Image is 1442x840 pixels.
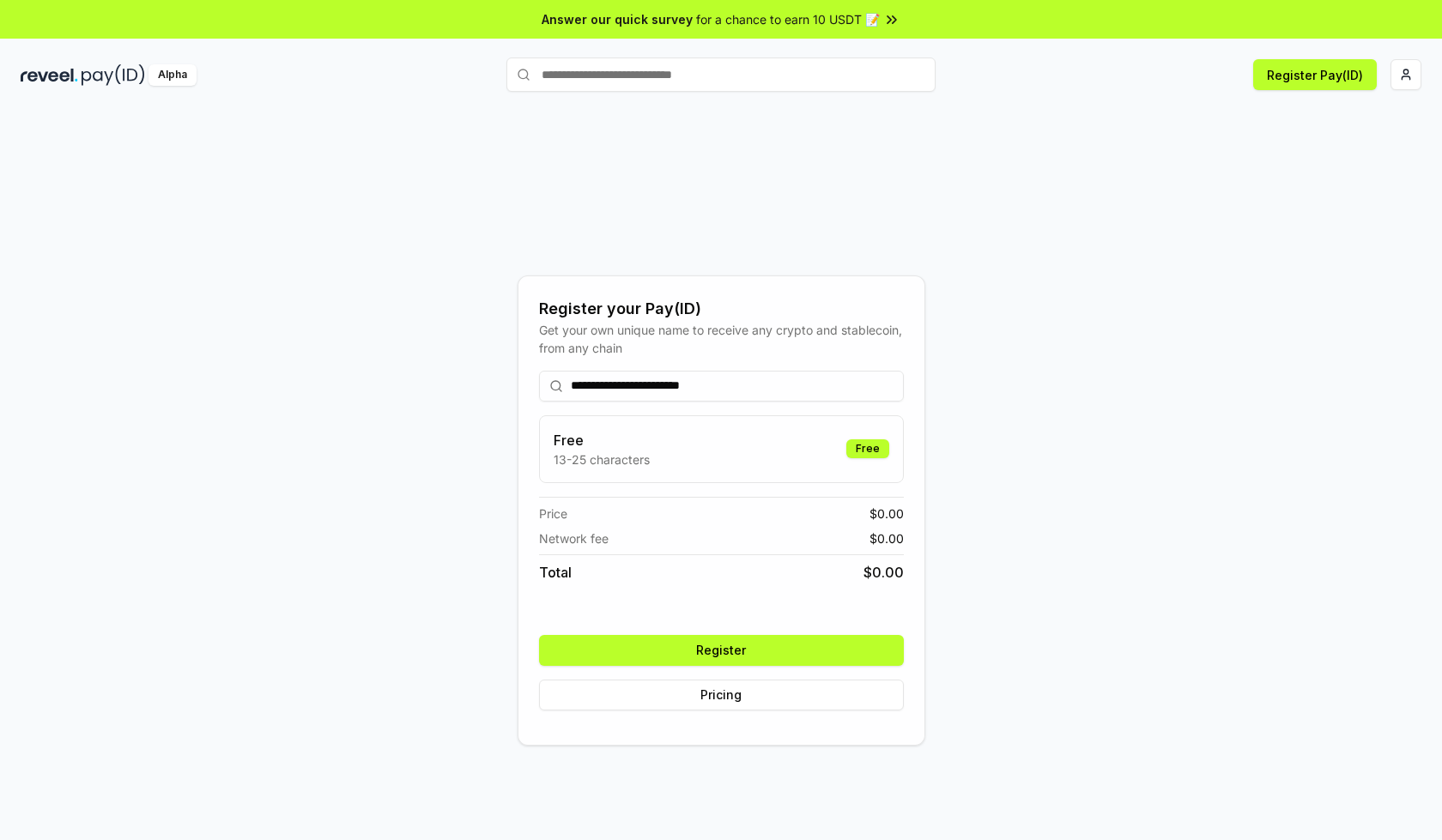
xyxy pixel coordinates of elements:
span: $ 0.00 [869,529,904,547]
div: Alpha [148,64,197,86]
span: Answer our quick survey [542,10,693,28]
span: for a chance to earn 10 USDT 📝 [696,10,880,28]
img: reveel_dark [21,64,78,86]
span: Price [539,505,567,523]
button: Register Pay(ID) [1253,59,1377,90]
button: Pricing [539,680,904,710]
div: Get your own unique name to receive any crypto and stablecoin, from any chain [539,321,904,357]
span: $ 0.00 [869,505,904,523]
h3: Free [554,430,650,450]
span: $ 0.00 [863,562,904,583]
span: Network fee [539,529,609,547]
p: 13-25 characters [554,450,650,468]
img: pay_id [82,64,145,86]
div: Register your Pay(ID) [539,297,904,321]
span: Total [539,562,572,583]
div: Free [846,439,889,458]
button: Register [539,635,904,666]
